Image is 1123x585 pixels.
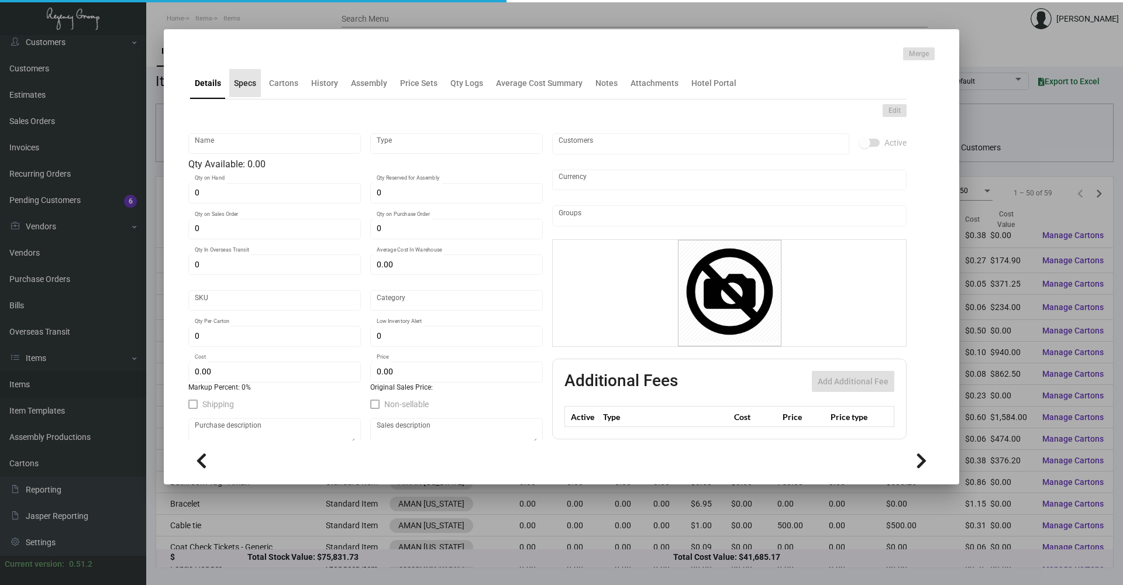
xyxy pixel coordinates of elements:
th: Price type [828,407,880,427]
button: Edit [883,104,907,117]
div: Current version: [5,558,64,570]
div: 0.51.2 [69,558,92,570]
div: History [311,77,338,90]
div: Attachments [631,77,678,90]
th: Active [565,407,601,427]
div: Hotel Portal [691,77,736,90]
button: Add Additional Fee [812,371,894,392]
div: Qty Available: 0.00 [188,157,543,171]
span: Merge [909,49,929,59]
div: Specs [234,77,256,90]
span: Add Additional Fee [818,377,888,386]
input: Add new.. [559,139,843,149]
th: Cost [731,407,779,427]
span: Active [884,136,907,150]
div: Cartons [269,77,298,90]
div: Assembly [351,77,387,90]
h2: Additional Fees [564,371,678,392]
input: Add new.. [559,211,901,221]
th: Type [600,407,731,427]
div: Notes [595,77,618,90]
span: Non-sellable [384,397,429,411]
div: Qty Logs [450,77,483,90]
span: Edit [888,106,901,116]
div: Details [195,77,221,90]
th: Price [780,407,828,427]
button: Merge [903,47,935,60]
div: Average Cost Summary [496,77,583,90]
div: Price Sets [400,77,438,90]
span: Shipping [202,397,234,411]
